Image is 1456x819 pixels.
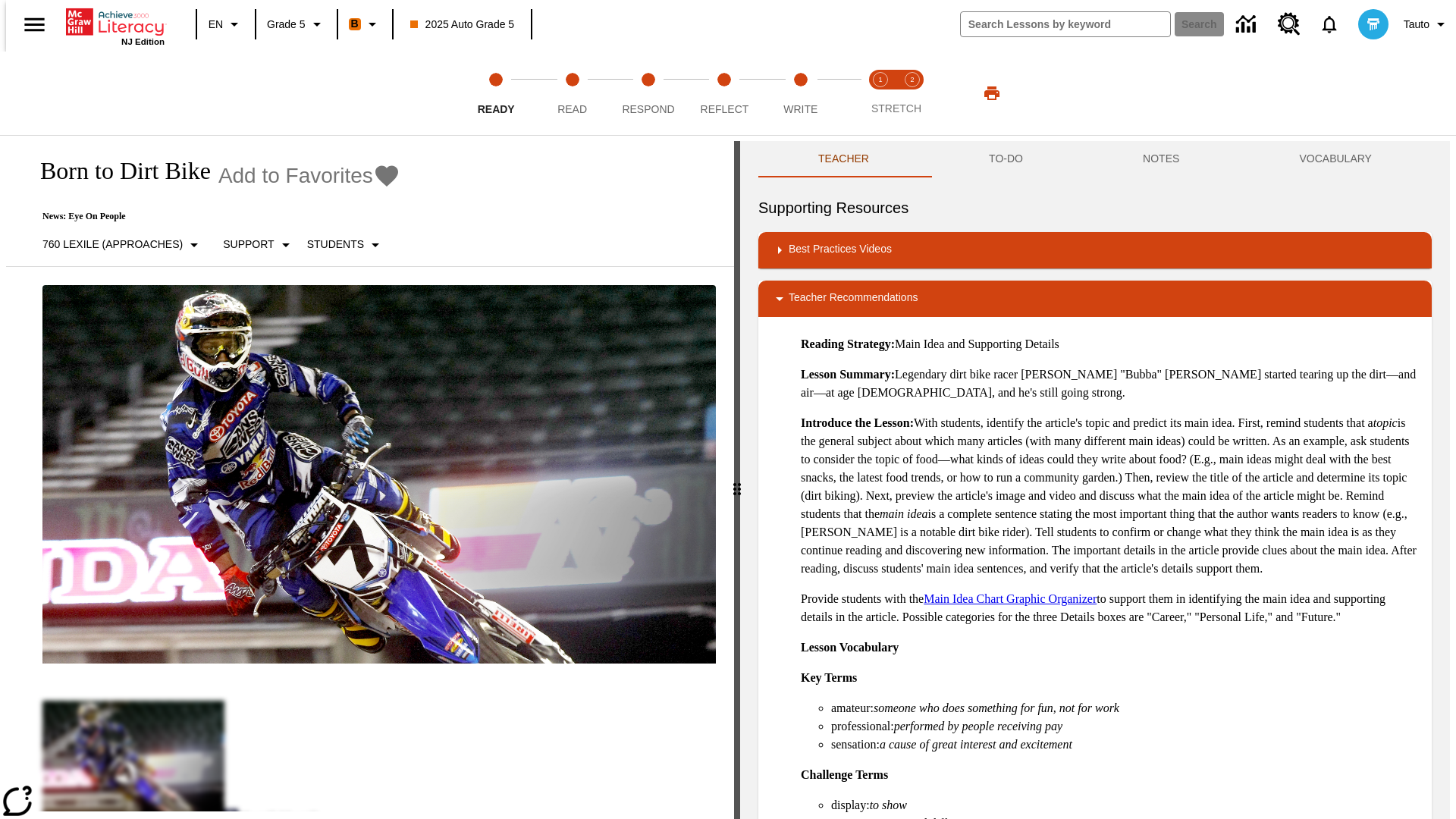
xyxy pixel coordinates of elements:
[910,76,914,83] text: 2
[880,738,1072,751] em: a cause of great interest and excitement
[894,720,1062,733] em: performed by people receiving pay
[831,796,1420,814] li: display:
[801,366,1420,402] p: Legendary dirt bike racer [PERSON_NAME] "Bubba" [PERSON_NAME] started tearing up the dirt—and air...
[267,17,306,33] span: Grade 5
[831,699,1420,717] li: amateur:
[758,196,1432,220] h6: Supporting Resources
[801,671,857,684] strong: Key Terms
[223,237,274,253] p: Support
[1373,416,1398,429] em: topic
[757,52,845,135] button: Write step 5 of 5
[740,141,1450,819] div: activity
[968,80,1016,107] button: Print
[12,2,57,47] button: Open side menu
[121,37,165,46] span: NJ Edition
[734,141,740,819] div: Press Enter or Spacebar and then press right and left arrow keys to move the slider
[890,52,934,135] button: Stretch Respond step 2 of 2
[1358,9,1389,39] img: avatar image
[801,368,895,381] strong: Lesson Summary:
[24,157,211,185] h1: Born to Dirt Bike
[202,11,250,38] button: Language: EN, Select a language
[783,103,817,115] span: Write
[1227,4,1269,45] a: Data Center
[801,590,1420,626] p: Provide students with the to support them in identifying the main idea and supporting details in ...
[789,290,918,308] p: Teacher Recommendations
[758,141,929,177] button: Teacher
[1083,141,1239,177] button: NOTES
[1349,5,1398,44] button: Select a new avatar
[680,52,768,135] button: Reflect step 4 of 5
[604,52,692,135] button: Respond step 3 of 5
[301,231,391,259] button: Select Student
[218,162,400,189] button: Add to Favorites - Born to Dirt Bike
[801,337,895,350] strong: Reading Strategy:
[801,416,914,429] strong: Introduce the Lesson:
[528,52,616,135] button: Read step 2 of 5
[622,103,674,115] span: Respond
[880,507,928,520] em: main idea
[801,641,899,654] strong: Lesson Vocabulary
[66,5,165,46] div: Home
[261,11,332,38] button: Grade: Grade 5, Select a grade
[42,285,716,664] img: Motocross racer James Stewart flies through the air on his dirt bike.
[6,141,734,811] div: reading
[924,592,1097,605] a: Main Idea Chart Graphic Organizer
[758,281,1432,317] div: Teacher Recommendations
[478,103,515,115] span: Ready
[343,11,388,38] button: Boost Class color is orange. Change class color
[858,52,902,135] button: Stretch Read step 1 of 2
[874,701,1119,714] em: someone who does something for fun, not for work
[961,12,1170,36] input: search field
[801,414,1420,578] p: With students, identify the article's topic and predict its main idea. First, remind students tha...
[758,141,1432,177] div: Instructional Panel Tabs
[1404,17,1429,33] span: Tauto
[831,736,1420,754] li: sensation:
[218,164,373,188] span: Add to Favorites
[557,103,587,115] span: Read
[410,17,515,33] span: 2025 Auto Grade 5
[42,237,183,253] p: 760 Lexile (Approaches)
[758,232,1432,268] div: Best Practices Videos
[801,768,888,781] strong: Challenge Terms
[217,231,300,259] button: Scaffolds, Support
[36,231,209,259] button: Select Lexile, 760 Lexile (Approaches)
[789,241,892,259] p: Best Practices Videos
[801,335,1420,353] p: Main Idea and Supporting Details
[307,237,364,253] p: Students
[1239,141,1432,177] button: VOCABULARY
[24,211,400,222] p: News: Eye On People
[351,14,359,33] span: B
[1269,4,1310,45] a: Resource Center, Will open in new tab
[452,52,540,135] button: Ready step 1 of 5
[831,717,1420,736] li: professional:
[878,76,882,83] text: 1
[1398,11,1456,38] button: Profile/Settings
[209,17,223,33] span: EN
[870,799,907,811] em: to show
[929,141,1083,177] button: TO-DO
[1310,5,1349,44] a: Notifications
[701,103,749,115] span: Reflect
[871,102,921,115] span: STRETCH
